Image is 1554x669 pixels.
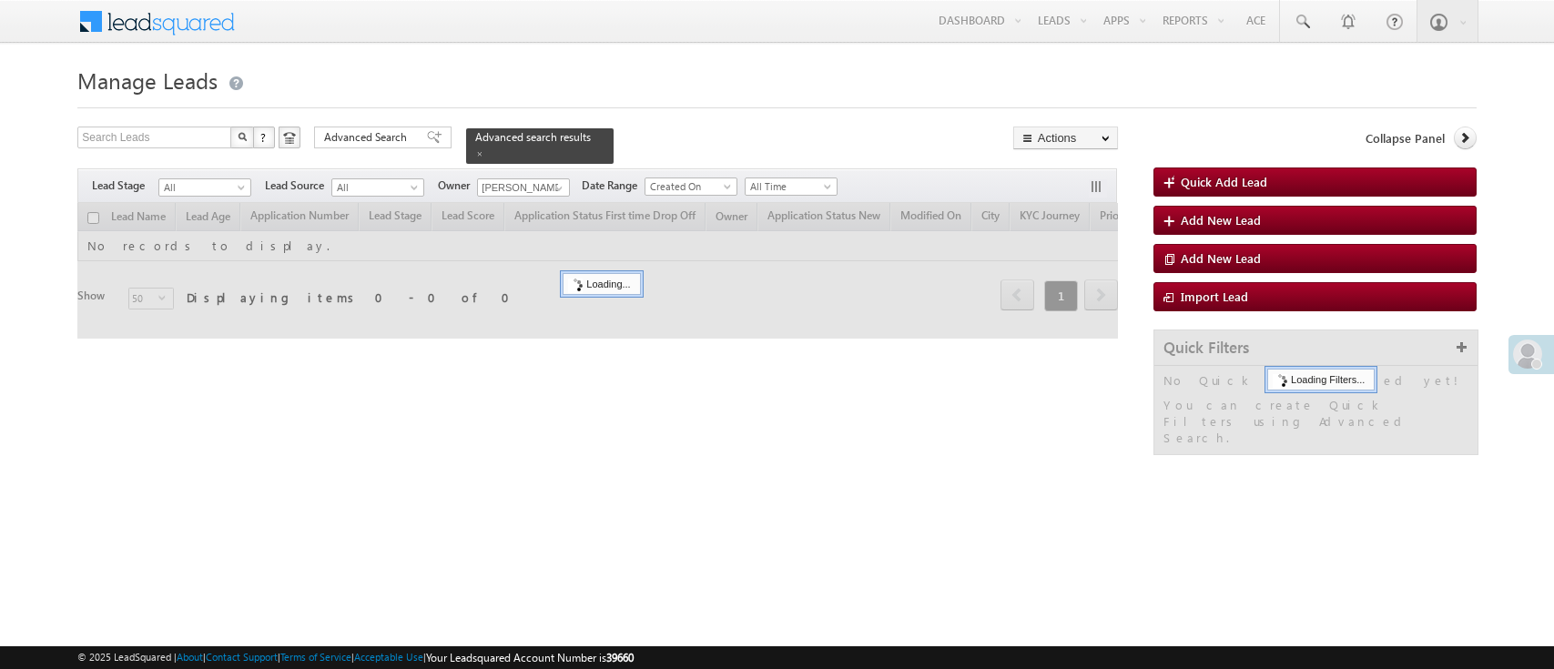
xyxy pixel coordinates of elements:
img: Search [238,132,247,141]
span: Owner [438,177,477,194]
span: Manage Leads [77,66,218,95]
div: Loading Filters... [1267,369,1375,390]
span: 39660 [606,651,634,664]
span: Advanced search results [475,130,591,144]
span: All Time [746,178,832,195]
span: © 2025 LeadSquared | | | | | [77,649,634,666]
span: Collapse Panel [1366,130,1445,147]
span: Lead Stage [92,177,158,194]
span: Your Leadsquared Account Number is [426,651,634,664]
span: Add New Lead [1181,250,1261,266]
span: All [332,179,419,196]
button: Actions [1013,127,1118,149]
a: All [158,178,251,197]
span: Quick Add Lead [1181,174,1267,189]
span: Add New Lead [1181,212,1261,228]
span: Advanced Search [324,129,412,146]
a: Acceptable Use [354,651,423,663]
input: Type to Search [477,178,570,197]
button: ? [253,127,275,148]
a: Terms of Service [280,651,351,663]
a: All Time [745,177,838,196]
span: ? [260,129,269,145]
a: All [331,178,424,197]
span: Lead Source [265,177,331,194]
span: Import Lead [1181,289,1248,304]
span: Created On [645,178,732,195]
span: All [159,179,246,196]
a: About [177,651,203,663]
span: Date Range [582,177,645,194]
a: Contact Support [206,651,278,663]
a: Created On [645,177,737,196]
a: Show All Items [545,179,568,198]
div: Loading... [563,273,640,295]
